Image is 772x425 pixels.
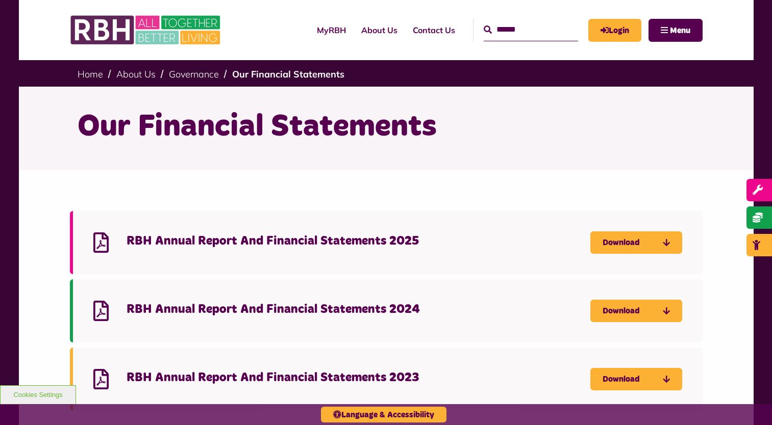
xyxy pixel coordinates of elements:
[590,368,682,390] a: Download RBH Annual Report And Financial Statements 2023 - open in a new tab
[127,370,590,386] h4: RBH Annual Report And Financial Statements 2023
[78,107,695,147] h1: Our Financial Statements
[590,231,682,254] a: Download RBH Annual Report And Financial Statements 2025 - open in a new tab
[649,19,703,42] button: Navigation
[670,26,690,35] span: Menu
[405,16,463,44] a: Contact Us
[484,19,578,41] input: Search
[78,68,103,80] a: Home
[321,407,446,422] button: Language & Accessibility
[726,379,772,425] iframe: Netcall Web Assistant for live chat
[70,10,223,50] img: RBH
[232,68,344,80] a: Our Financial Statements
[354,16,405,44] a: About Us
[116,68,156,80] a: About Us
[169,68,219,80] a: Governance
[127,302,590,317] h4: RBH Annual Report And Financial Statements 2024
[309,16,354,44] a: MyRBH
[588,19,641,42] a: MyRBH
[127,233,590,249] h4: RBH Annual Report And Financial Statements 2025
[590,300,682,322] a: Download RBH Annual Report And Financial Statements 2024 - open in a new tab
